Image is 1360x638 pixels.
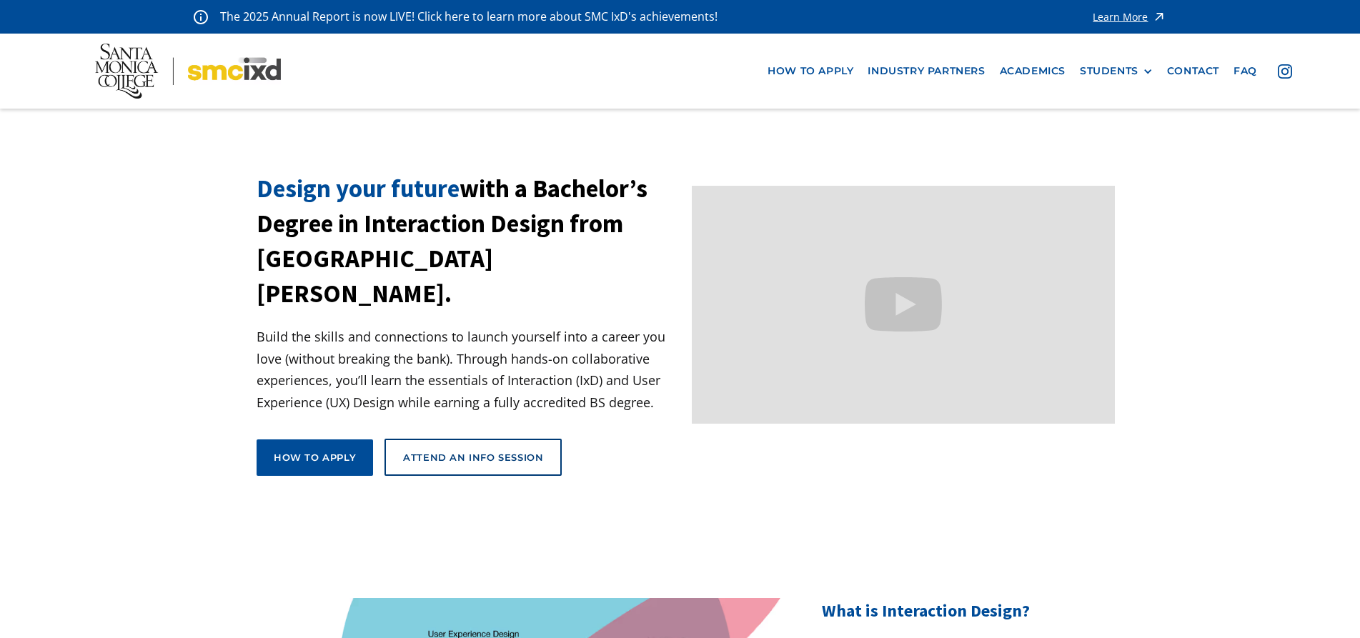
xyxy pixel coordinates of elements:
p: The 2025 Annual Report is now LIVE! Click here to learn more about SMC IxD's achievements! [220,7,719,26]
img: icon - information - alert [194,9,208,24]
span: Design your future [257,173,460,204]
a: How to apply [257,439,373,475]
img: icon - instagram [1278,64,1292,79]
img: Santa Monica College - SMC IxD logo [95,44,281,98]
div: Learn More [1093,12,1148,22]
h1: with a Bachelor’s Degree in Interaction Design from [GEOGRAPHIC_DATA][PERSON_NAME]. [257,171,680,311]
a: contact [1160,58,1226,84]
a: faq [1226,58,1264,84]
a: Learn More [1093,7,1166,26]
iframe: Design your future with a Bachelor's Degree in Interaction Design from Santa Monica College [692,186,1116,424]
p: Build the skills and connections to launch yourself into a career you love (without breaking the ... [257,326,680,413]
img: icon - arrow - alert [1152,7,1166,26]
div: How to apply [274,451,356,464]
a: Attend an Info Session [384,439,562,476]
a: how to apply [760,58,860,84]
div: STUDENTS [1080,65,1138,77]
a: Academics [993,58,1073,84]
h2: What is Interaction Design? [822,598,1103,624]
div: Attend an Info Session [403,451,543,464]
a: industry partners [860,58,992,84]
div: STUDENTS [1080,65,1153,77]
